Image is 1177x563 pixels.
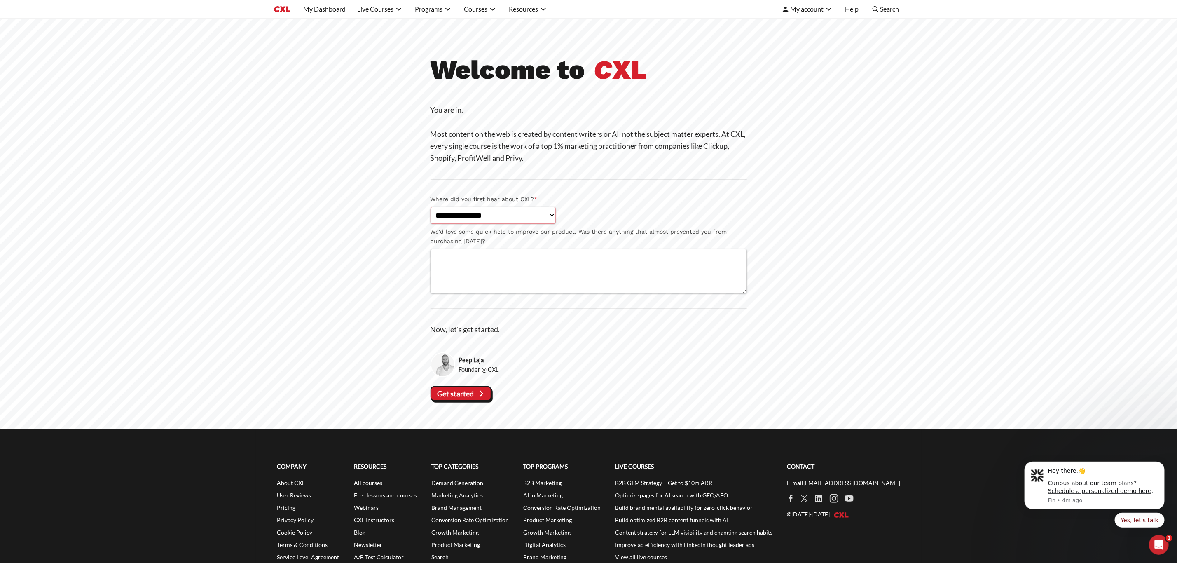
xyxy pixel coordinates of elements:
label: Where did you first hear about CXL? [431,195,747,204]
a: Product Marketing [431,541,480,548]
a: COMPANY [277,462,339,472]
iframe: Intercom notifications message [1012,450,1177,559]
a: CONTACT [787,462,900,472]
a: TOP PROGRAMS [523,462,601,472]
a: Marketing Analytics [431,492,483,499]
a: B2B Marketing [523,479,562,486]
strong: Peep Laja [459,355,498,365]
a: About CXL [277,479,305,486]
a: AI in Marketing [523,492,563,499]
a: Growth Marketing [431,529,479,536]
p: You are in. Most content on the web is created by content writers or AI, not the subject matter e... [431,104,747,164]
a: Optimize pages for AI search with GEO/AEO [615,492,728,499]
label: We'd love some quick help to improve our product. Was there anything that almost prevented you fr... [431,227,747,246]
a: Product Marketing [523,516,572,523]
span: Founder @ CXL [459,365,498,374]
a: Brand Marketing [523,554,566,561]
a: Conversion Rate Optimization [431,516,509,523]
a: Conversion Rate Optimization [523,504,601,511]
a: A/B Test Calculator [354,554,404,561]
a: Service Level Agreement [277,554,339,561]
a: Privacy Policy [277,516,314,523]
a: Search [431,554,449,561]
a: Blog [354,529,365,536]
a: Brand Management [431,504,482,511]
a: Build brand mental availability for zero-click behavior [615,504,753,511]
a: Cookie Policy [277,529,312,536]
a: Demand Generation [431,479,483,486]
a: Improve ad efficiency with LinkedIn thought leader ads [615,541,754,548]
a: Terms & Conditions [277,541,328,548]
b: Welcome to [431,54,585,85]
a: B2B GTM Strategy – Get to $10m ARR [615,479,712,486]
a: User Reviews [277,492,311,499]
a: Digital Analytics [523,541,566,548]
a: Content strategy for LLM visibility and changing search habits [615,529,772,536]
a: All courses [354,479,382,486]
a: ©[DATE]-[DATE] [787,511,851,518]
a: Free lessons and courses [354,492,417,499]
iframe: Intercom live chat [1149,535,1169,555]
a: E-mail[EMAIL_ADDRESS][DOMAIN_NAME] [787,479,900,486]
i: C [594,54,613,85]
a: Newsletter [354,541,382,548]
a: Webinars [354,504,379,511]
img: Peep Laja, Founder @ CXL [431,352,456,378]
a: View all live courses [615,554,667,561]
a: Pricing [277,504,295,511]
a: Build optimized B2B content funnels with AI [615,516,728,523]
a: TOP CATEGORIES [431,462,509,472]
a: CXL Instructors [354,516,394,523]
b: XL [594,54,647,85]
a: LIVE COURSES [615,462,772,472]
a: Growth Marketing [523,529,571,536]
vaadin-button: Get started [431,386,492,401]
span: 1 [1166,535,1172,542]
p: Now, let's get started. [431,324,747,335]
a: RESOURCES [354,462,417,472]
